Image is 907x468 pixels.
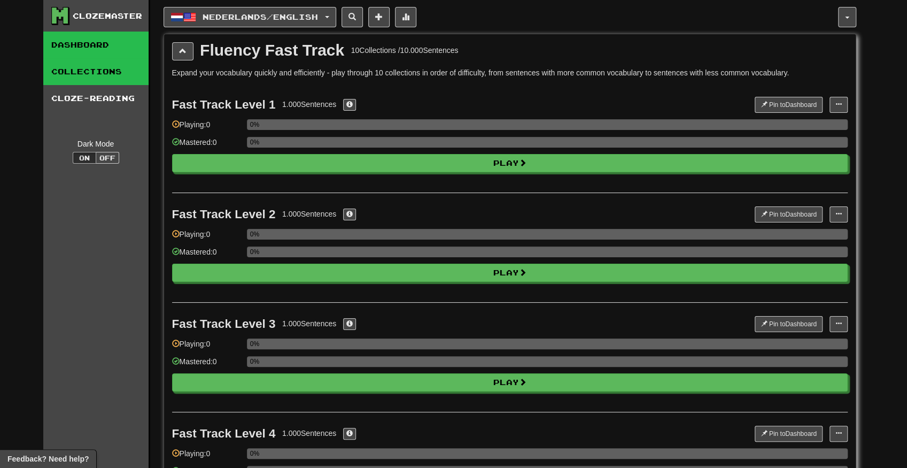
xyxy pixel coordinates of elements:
[172,373,848,392] button: Play
[73,152,96,164] button: On
[172,356,242,374] div: Mastered: 0
[395,7,416,27] button: More stats
[172,67,848,78] p: Expand your vocabulary quickly and efficiently - play through 10 collections in order of difficul...
[282,428,336,439] div: 1.000 Sentences
[282,99,336,110] div: 1.000 Sentences
[172,98,276,111] div: Fast Track Level 1
[200,42,344,58] div: Fluency Fast Track
[164,7,336,27] button: Nederlands/English
[73,11,142,21] div: Clozemaster
[172,339,242,356] div: Playing: 0
[755,316,823,332] button: Pin toDashboard
[351,45,459,56] div: 10 Collections / 10.000 Sentences
[282,318,336,329] div: 1.000 Sentences
[172,427,276,440] div: Fast Track Level 4
[755,97,823,113] button: Pin toDashboard
[342,7,363,27] button: Search sentences
[172,264,848,282] button: Play
[172,208,276,221] div: Fast Track Level 2
[43,32,149,58] a: Dashboard
[755,426,823,442] button: Pin toDashboard
[755,206,823,223] button: Pin toDashboard
[172,317,276,331] div: Fast Track Level 3
[43,85,149,112] a: Cloze-Reading
[7,454,89,464] span: Open feedback widget
[96,152,119,164] button: Off
[51,139,141,149] div: Dark Mode
[172,247,242,264] div: Mastered: 0
[172,137,242,155] div: Mastered: 0
[203,12,318,21] span: Nederlands / English
[172,119,242,137] div: Playing: 0
[172,154,848,172] button: Play
[172,448,242,466] div: Playing: 0
[368,7,390,27] button: Add sentence to collection
[172,229,242,247] div: Playing: 0
[43,58,149,85] a: Collections
[282,209,336,219] div: 1.000 Sentences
